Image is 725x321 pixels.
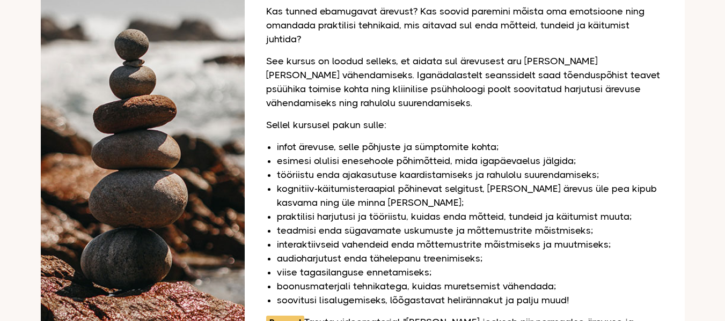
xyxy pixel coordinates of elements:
li: soovitusi lisalugemiseks, lõõgastavat helirännakut ja palju muud! [277,293,663,307]
li: viise tagasilanguse ennetamiseks; [277,265,663,279]
li: audioharjutust enda tähelepanu treenimiseks; [277,251,663,265]
li: tööriistu enda ajakasutuse kaardistamiseks ja rahulolu suurendamiseks; [277,168,663,182]
li: praktilisi harjutusi ja tööriistu, kuidas enda mõtteid, tundeid ja käitumist muuta; [277,210,663,223]
p: See kursus on loodud selleks, et aidata sul ärevusest aru [PERSON_NAME] [PERSON_NAME] vähendamise... [266,54,663,110]
p: Sellel kursusel pakun sulle: [266,118,663,132]
li: interaktiivseid vahendeid enda mõttemustrite mõistmiseks ja muutmiseks; [277,237,663,251]
li: teadmisi enda sügavamate uskumuste ja mõttemustrite mõistmiseks; [277,223,663,237]
li: esimesi olulisi enesehoole põhimõtteid, mida igapäevaelus jälgida; [277,154,663,168]
p: Kas tunned ebamugavat ärevust? Kas soovid paremini mõista oma emotsioone ning omandada praktilisi... [266,4,663,46]
li: infot ärevuse, selle põhjuste ja sümptomite kohta; [277,140,663,154]
li: boonusmaterjali tehnikatega, kuidas muretsemist vähendada; [277,279,663,293]
li: kognitiiv-käitumisteraapial põhinevat selgitust, [PERSON_NAME] ärevus üle pea kipub kasvama ning ... [277,182,663,210]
